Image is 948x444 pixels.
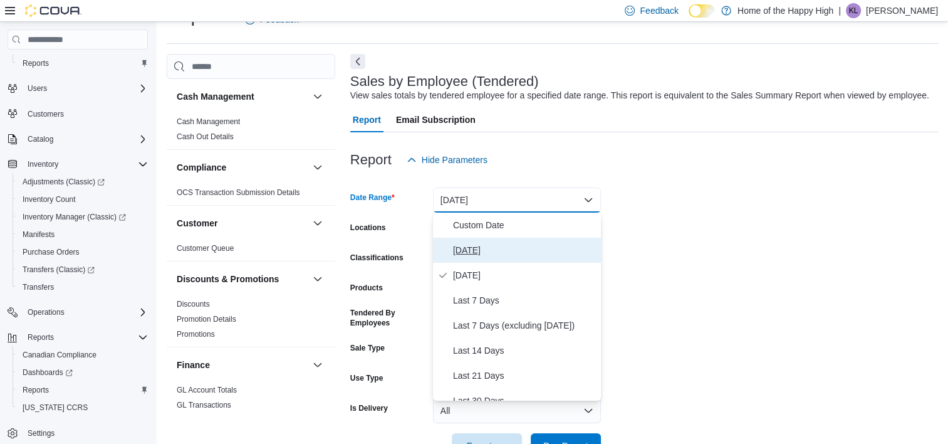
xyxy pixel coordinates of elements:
[177,401,231,410] a: GL Transactions
[350,283,383,293] label: Products
[453,218,596,233] span: Custom Date
[422,154,487,166] span: Hide Parameters
[18,365,148,380] span: Dashboards
[177,315,236,324] a: Promotion Details
[350,373,383,383] label: Use Type
[177,330,215,339] a: Promotions
[453,243,596,258] span: [DATE]
[18,365,78,380] a: Dashboards
[23,367,73,378] span: Dashboards
[177,359,308,371] button: Finance
[177,117,240,127] span: Cash Management
[350,74,539,89] h3: Sales by Employee (Tendered)
[310,160,325,175] button: Compliance
[689,4,715,18] input: Dark Mode
[13,208,153,226] a: Inventory Manager (Classic)
[23,132,58,147] button: Catalog
[28,109,64,119] span: Customers
[453,318,596,333] span: Last 7 Days (excluding [DATE])
[177,386,237,394] a: GL Account Totals
[177,90,308,103] button: Cash Management
[23,330,59,345] button: Reports
[28,159,58,169] span: Inventory
[28,307,65,317] span: Operations
[23,403,88,413] span: [US_STATE] CCRS
[177,244,234,253] a: Customer Queue
[23,194,76,204] span: Inventory Count
[18,245,148,260] span: Purchase Orders
[177,385,237,395] span: GL Account Totals
[177,299,210,309] span: Discounts
[18,280,59,295] a: Transfers
[18,400,148,415] span: Washington CCRS
[18,209,131,225] a: Inventory Manager (Classic)
[3,329,153,346] button: Reports
[18,262,148,277] span: Transfers (Classic)
[23,247,80,257] span: Purchase Orders
[23,107,69,122] a: Customers
[453,368,596,383] span: Last 21 Days
[18,56,54,71] a: Reports
[18,192,148,207] span: Inventory Count
[402,147,492,172] button: Hide Parameters
[23,106,148,122] span: Customers
[177,314,236,324] span: Promotion Details
[18,347,102,362] a: Canadian Compliance
[13,346,153,364] button: Canadian Compliance
[18,174,110,189] a: Adjustments (Classic)
[310,357,325,373] button: Finance
[23,157,63,172] button: Inventory
[177,90,254,103] h3: Cash Management
[167,383,335,418] div: Finance
[453,343,596,358] span: Last 14 Days
[23,350,96,360] span: Canadian Compliance
[23,426,60,441] a: Settings
[350,308,428,328] label: Tendered By Employees
[18,209,148,225] span: Inventory Manager (Classic)
[23,305,148,320] span: Operations
[310,272,325,287] button: Discounts & Promotions
[13,399,153,416] button: [US_STATE] CCRS
[177,188,300,197] a: OCS Transaction Submission Details
[18,227,148,242] span: Manifests
[13,243,153,261] button: Purchase Orders
[23,385,49,395] span: Reports
[23,132,148,147] span: Catalog
[23,330,148,345] span: Reports
[18,400,93,415] a: [US_STATE] CCRS
[3,130,153,148] button: Catalog
[13,55,153,72] button: Reports
[866,3,938,18] p: [PERSON_NAME]
[350,152,392,167] h3: Report
[433,213,601,401] div: Select listbox
[640,4,678,17] span: Feedback
[453,293,596,308] span: Last 7 Days
[3,105,153,123] button: Customers
[18,383,148,398] span: Reports
[177,217,217,230] h3: Customer
[177,132,234,141] a: Cash Out Details
[177,132,234,142] span: Cash Out Details
[28,134,53,144] span: Catalog
[350,223,386,233] label: Locations
[350,54,365,69] button: Next
[18,383,54,398] a: Reports
[23,58,49,68] span: Reports
[13,278,153,296] button: Transfers
[13,173,153,191] a: Adjustments (Classic)
[18,56,148,71] span: Reports
[177,400,231,410] span: GL Transactions
[23,425,148,441] span: Settings
[23,265,95,275] span: Transfers (Classic)
[13,191,153,208] button: Inventory Count
[353,107,381,132] span: Report
[25,4,81,17] img: Cova
[177,273,308,285] button: Discounts & Promotions
[18,192,81,207] a: Inventory Count
[177,161,308,174] button: Compliance
[23,212,126,222] span: Inventory Manager (Classic)
[737,3,833,18] p: Home of the Happy High
[350,403,388,413] label: Is Delivery
[13,226,153,243] button: Manifests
